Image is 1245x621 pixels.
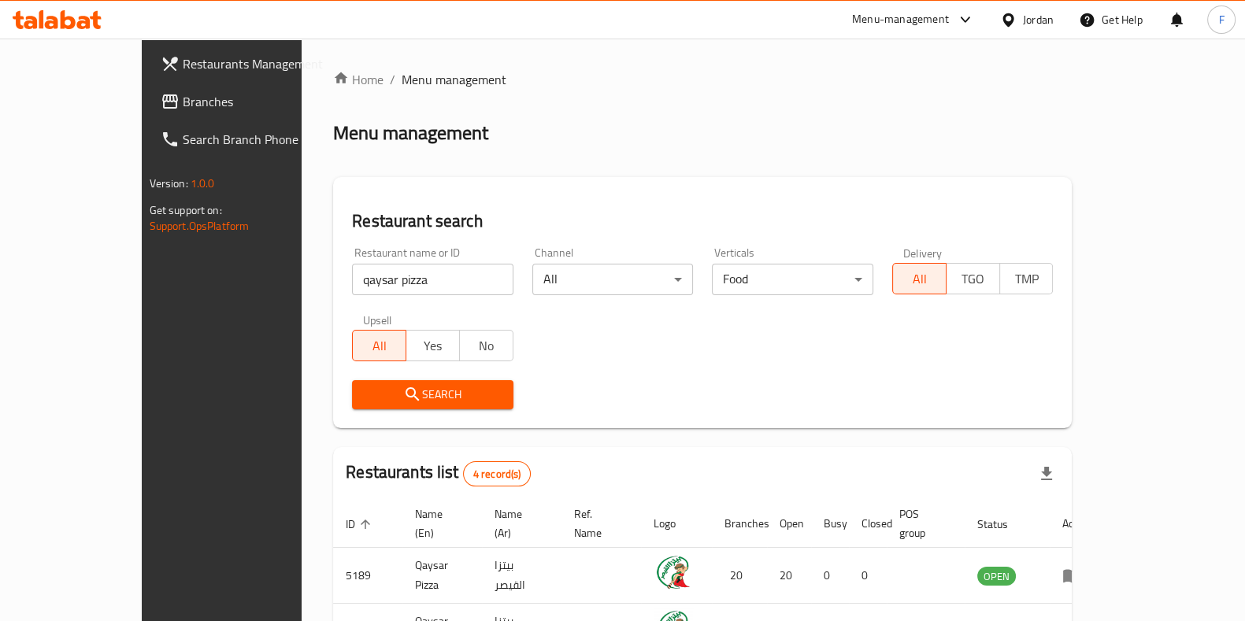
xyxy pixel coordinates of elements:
div: Food [712,264,873,295]
div: Total records count [463,461,532,486]
button: TGO [946,263,1000,294]
th: Action [1050,500,1104,548]
nav: breadcrumb [333,70,1072,89]
th: Logo [641,500,712,548]
span: Status [977,515,1028,534]
button: Yes [406,330,460,361]
label: Upsell [363,314,392,325]
h2: Menu management [333,120,488,146]
div: Export file [1028,455,1065,493]
li: / [390,70,395,89]
button: All [352,330,406,361]
span: ID [346,515,376,534]
td: 20 [712,548,767,604]
h2: Restaurant search [352,209,1053,233]
span: 4 record(s) [464,467,531,482]
span: All [359,335,400,357]
span: No [466,335,507,357]
div: All [532,264,694,295]
span: Ref. Name [574,505,622,542]
td: 0 [849,548,887,604]
img: Qaysar Pizza [654,553,693,592]
a: Restaurants Management [148,45,350,83]
input: Search for restaurant name or ID.. [352,264,513,295]
div: Jordan [1023,11,1054,28]
span: Name (Ar) [495,505,543,542]
td: بيتزا القيصر [482,548,561,604]
span: Menu management [402,70,506,89]
button: No [459,330,513,361]
a: Support.OpsPlatform [150,216,250,236]
span: Yes [413,335,454,357]
th: Open [767,500,811,548]
span: OPEN [977,567,1016,586]
td: Qaysar Pizza [402,548,482,604]
button: All [892,263,947,294]
div: Menu-management [852,10,949,29]
span: Version: [150,173,188,194]
th: Branches [712,500,767,548]
label: Delivery [903,247,943,258]
span: Search [365,385,501,405]
div: Menu [1062,566,1091,585]
button: Search [352,380,513,409]
a: Branches [148,83,350,120]
span: TGO [953,268,994,290]
h2: Restaurants list [346,460,531,486]
span: All [899,268,940,290]
td: 20 [767,548,811,604]
td: 0 [811,548,849,604]
th: Closed [849,500,887,548]
span: Branches [183,92,337,111]
span: TMP [1006,268,1047,290]
td: 5189 [333,548,402,604]
th: Busy [811,500,849,548]
span: Get support on: [150,200,222,220]
span: Search Branch Phone [183,130,337,149]
button: TMP [999,263,1054,294]
span: Restaurants Management [183,54,337,73]
a: Home [333,70,384,89]
span: Name (En) [415,505,463,542]
span: 1.0.0 [191,173,215,194]
span: F [1218,11,1224,28]
span: POS group [899,505,946,542]
a: Search Branch Phone [148,120,350,158]
div: OPEN [977,567,1016,586]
